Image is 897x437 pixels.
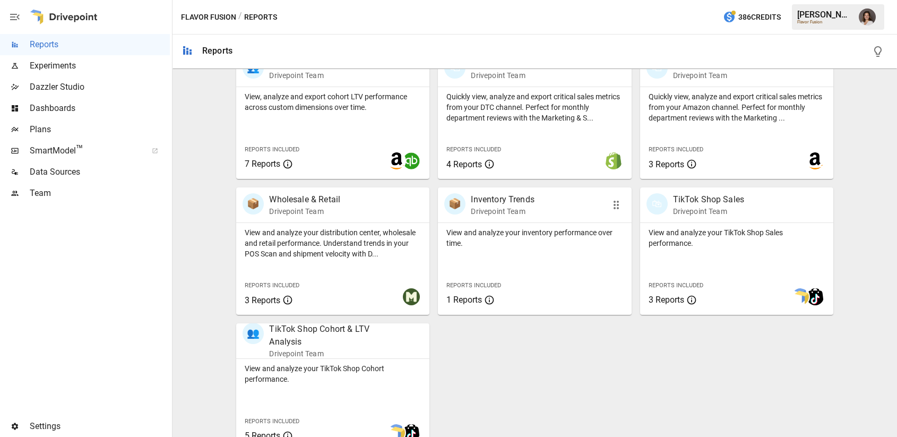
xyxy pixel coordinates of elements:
[202,46,232,56] div: Reports
[649,91,825,123] p: Quickly view, analyze and export critical sales metrics from your Amazon channel. Perfect for mon...
[797,20,852,24] div: Flavor Fusion
[245,146,299,153] span: Reports Included
[859,8,876,25] img: Franziska Ibscher
[807,152,824,169] img: amazon
[245,295,280,305] span: 3 Reports
[605,152,622,169] img: shopify
[446,227,623,249] p: View and analyze your inventory performance over time.
[649,227,825,249] p: View and analyze your TikTok Shop Sales performance.
[30,420,170,433] span: Settings
[30,166,170,178] span: Data Sources
[446,91,623,123] p: Quickly view, analyze and export critical sales metrics from your DTC channel. Perfect for monthl...
[673,193,745,206] p: TikTok Shop Sales
[471,206,534,217] p: Drivepoint Team
[807,288,824,305] img: tiktok
[76,143,83,156] span: ™
[719,7,785,27] button: 386Credits
[446,159,482,169] span: 4 Reports
[245,159,280,169] span: 7 Reports
[269,348,393,359] p: Drivepoint Team
[471,193,534,206] p: Inventory Trends
[243,193,264,215] div: 📦
[181,11,236,24] button: Flavor Fusion
[446,146,501,153] span: Reports Included
[649,159,684,169] span: 3 Reports
[269,70,387,81] p: Drivepoint Team
[792,288,809,305] img: smart model
[446,295,482,305] span: 1 Reports
[238,11,242,24] div: /
[852,2,882,32] button: Franziska Ibscher
[446,282,501,289] span: Reports Included
[245,91,421,113] p: View, analyze and export cohort LTV performance across custom dimensions over time.
[649,282,703,289] span: Reports Included
[403,288,420,305] img: muffindata
[471,70,525,81] p: Drivepoint Team
[245,363,421,384] p: View and analyze your TikTok Shop Cohort performance.
[30,144,140,157] span: SmartModel
[269,323,393,348] p: TikTok Shop Cohort & LTV Analysis
[30,81,170,93] span: Dazzler Studio
[243,323,264,344] div: 👥
[30,102,170,115] span: Dashboards
[30,59,170,72] span: Experiments
[245,227,421,259] p: View and analyze your distribution center, wholesale and retail performance. Understand trends in...
[269,206,340,217] p: Drivepoint Team
[30,38,170,51] span: Reports
[673,206,745,217] p: Drivepoint Team
[797,10,852,20] div: [PERSON_NAME]
[403,152,420,169] img: quickbooks
[269,193,340,206] p: Wholesale & Retail
[388,152,405,169] img: amazon
[738,11,781,24] span: 386 Credits
[30,187,170,200] span: Team
[444,193,465,215] div: 📦
[673,70,728,81] p: Drivepoint Team
[245,418,299,425] span: Reports Included
[30,123,170,136] span: Plans
[646,193,668,215] div: 🛍
[649,146,703,153] span: Reports Included
[245,282,299,289] span: Reports Included
[649,295,684,305] span: 3 Reports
